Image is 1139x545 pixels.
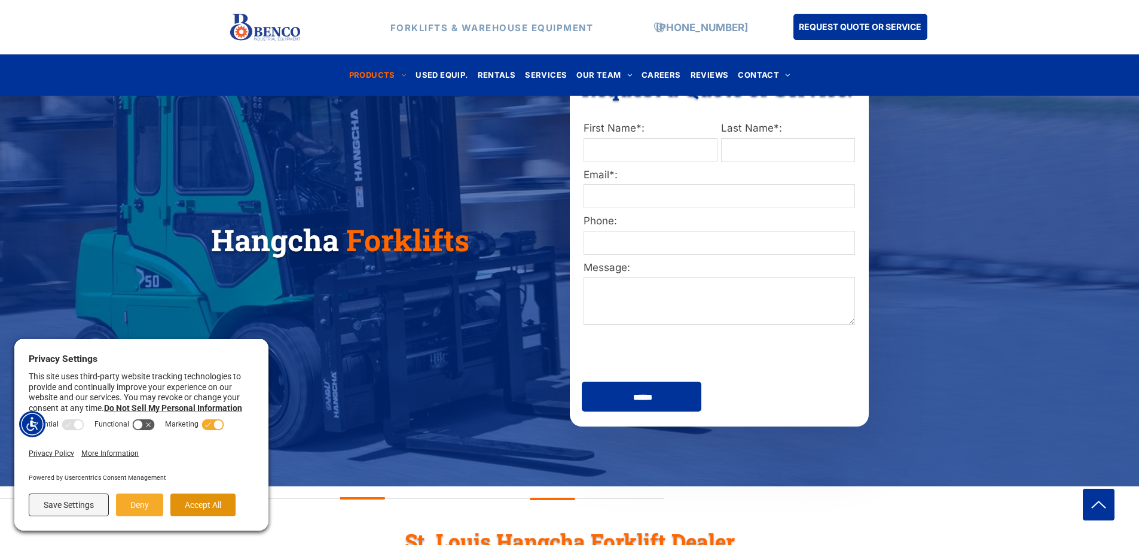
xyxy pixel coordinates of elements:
[211,220,339,260] span: Hangcha
[584,214,855,229] label: Phone:
[584,168,855,183] label: Email*:
[572,67,637,83] a: OUR TEAM
[411,67,472,83] a: USED EQUIP.
[473,67,521,83] a: RENTALS
[733,67,795,83] a: CONTACT
[344,67,411,83] a: PRODUCTS
[19,411,45,437] div: Accessibility Menu
[637,67,686,83] a: CAREERS
[390,22,594,33] strong: FORKLIFTS & WAREHOUSE EQUIPMENT
[721,121,855,136] label: Last Name*:
[656,21,748,33] a: [PHONE_NUMBER]
[686,67,734,83] a: REVIEWS
[583,333,747,375] iframe: reCAPTCHA
[520,67,572,83] a: SERVICES
[584,121,717,136] label: First Name*:
[799,16,921,38] span: REQUEST QUOTE OR SERVICE
[793,14,927,40] a: REQUEST QUOTE OR SERVICE
[584,260,855,276] label: Message:
[346,220,469,260] span: Forklifts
